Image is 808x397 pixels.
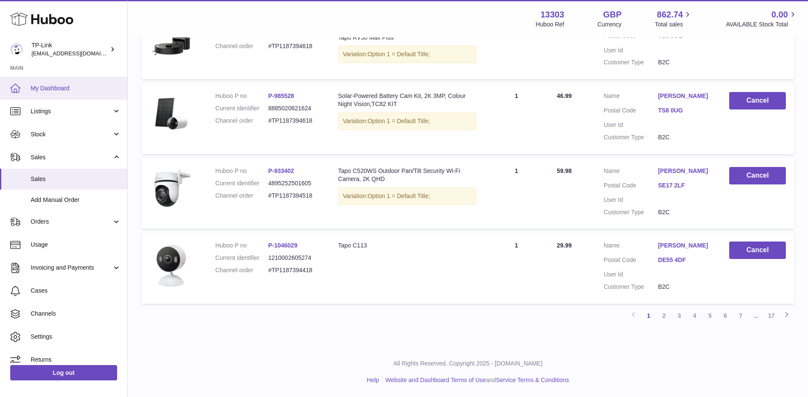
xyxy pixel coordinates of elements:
[31,356,121,364] span: Returns
[338,187,476,205] div: Variation:
[658,256,713,264] a: DE55 4DF
[658,167,713,175] a: [PERSON_NAME]
[658,208,713,216] dd: B2C
[748,308,764,323] span: ...
[604,167,658,177] dt: Name
[32,41,108,58] div: TP-Link
[31,218,112,226] span: Orders
[31,196,121,204] span: Add Manual Order
[771,9,788,20] span: 0.00
[268,42,321,50] dd: #TP1187394618
[604,92,658,102] dt: Name
[718,308,733,323] a: 6
[658,133,713,141] dd: B2C
[268,242,298,249] a: P-1046029
[338,92,476,108] div: Solar-Powered Battery Cam Kit, 2K 3MP, Colour Night Vision,TC82 KIT
[31,175,121,183] span: Sales
[268,254,321,262] dd: 1210002605274
[729,167,786,184] button: Cancel
[268,117,321,125] dd: #TP1187394618
[604,283,658,291] dt: Customer Type
[604,270,658,279] dt: User Id
[604,46,658,55] dt: User Id
[368,118,430,124] span: Option 1 = Default Title;
[31,264,112,272] span: Invoicing and Payments
[604,242,658,252] dt: Name
[268,179,321,187] dd: 4895252501605
[729,242,786,259] button: Cancel
[733,308,748,323] a: 7
[268,167,294,174] a: P-933402
[658,58,713,66] dd: B2C
[485,9,549,80] td: 1
[216,104,268,112] dt: Current identifier
[338,242,476,250] div: Tapo C113
[604,106,658,117] dt: Postal Code
[764,308,779,323] a: 17
[268,104,321,112] dd: 8885020621624
[557,242,572,249] span: 29.99
[268,192,321,200] dd: #TP1187394518
[338,112,476,130] div: Variation:
[10,365,117,380] a: Log out
[603,9,621,20] strong: GBP
[150,17,193,60] img: 01_large_20240808023803n.jpg
[216,42,268,50] dt: Channel order
[496,377,569,383] a: Service Terms & Conditions
[216,266,268,274] dt: Channel order
[31,310,121,318] span: Channels
[604,181,658,192] dt: Postal Code
[368,51,430,58] span: Option 1 = Default Title;
[150,242,193,292] img: 1748448957.jpg
[338,46,476,63] div: Variation:
[382,376,569,384] li: and
[485,158,549,229] td: 1
[31,153,112,161] span: Sales
[658,283,713,291] dd: B2C
[338,167,476,183] div: Tapo C520WS Outdoor Pan/Tilt Security Wi-Fi Camera, 2K QHD
[658,92,713,100] a: [PERSON_NAME]
[655,9,693,29] a: 862.74 Total sales
[31,130,112,138] span: Stock
[726,20,798,29] span: AVAILABLE Stock Total
[31,107,112,115] span: Listings
[32,50,125,57] span: [EMAIL_ADDRESS][DOMAIN_NAME]
[687,308,702,323] a: 4
[385,377,486,383] a: Website and Dashboard Terms of Use
[658,181,713,190] a: SE17 2LF
[31,241,121,249] span: Usage
[367,377,379,383] a: Help
[268,92,294,99] a: P-985528
[536,20,564,29] div: Huboo Ref
[658,242,713,250] a: [PERSON_NAME]
[31,287,121,295] span: Cases
[216,192,268,200] dt: Channel order
[604,208,658,216] dt: Customer Type
[541,9,564,20] strong: 13303
[368,193,430,199] span: Option 1 = Default Title;
[598,20,622,29] div: Currency
[604,58,658,66] dt: Customer Type
[672,308,687,323] a: 3
[656,308,672,323] a: 2
[216,242,268,250] dt: Huboo P no
[641,308,656,323] a: 1
[150,167,193,210] img: Tapo_C520WS_EU_1.0_overview_01_large_20230518095424f.jpg
[485,83,549,154] td: 1
[729,92,786,109] button: Cancel
[216,117,268,125] dt: Channel order
[604,196,658,204] dt: User Id
[31,84,121,92] span: My Dashboard
[216,167,268,175] dt: Huboo P no
[268,266,321,274] dd: #TP1187394418
[604,256,658,266] dt: Postal Code
[485,233,549,304] td: 1
[658,106,713,115] a: TS8 0UG
[604,121,658,129] dt: User Id
[216,254,268,262] dt: Current identifier
[216,179,268,187] dt: Current identifier
[135,360,801,368] p: All Rights Reserved. Copyright 2025 - [DOMAIN_NAME]
[657,9,683,20] span: 862.74
[10,43,23,56] img: gaby.chen@tp-link.com
[702,308,718,323] a: 5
